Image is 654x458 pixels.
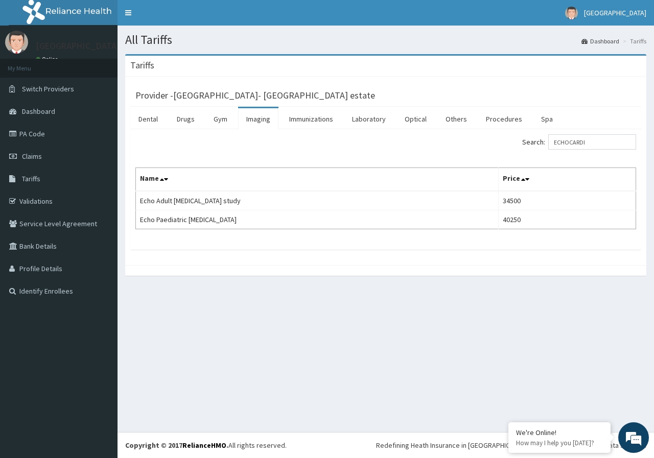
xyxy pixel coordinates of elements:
img: User Image [5,31,28,54]
span: Claims [22,152,42,161]
h1: All Tariffs [125,33,646,46]
div: We're Online! [516,428,603,437]
a: Drugs [169,108,203,130]
strong: Copyright © 2017 . [125,441,228,450]
a: Dental [130,108,166,130]
a: RelianceHMO [182,441,226,450]
span: Dashboard [22,107,55,116]
td: Echo Adult [MEDICAL_DATA] study [136,191,499,210]
td: 40250 [499,210,636,229]
a: Laboratory [344,108,394,130]
li: Tariffs [620,37,646,45]
th: Name [136,168,499,191]
span: Tariffs [22,174,40,183]
img: User Image [565,7,578,19]
h3: Provider - [GEOGRAPHIC_DATA]- [GEOGRAPHIC_DATA] estate [135,91,375,100]
span: Switch Providers [22,84,74,93]
label: Search: [522,134,636,150]
a: Gym [205,108,236,130]
a: Online [36,56,60,63]
a: Optical [396,108,435,130]
h3: Tariffs [130,61,154,70]
input: Search: [548,134,636,150]
p: [GEOGRAPHIC_DATA] [36,41,120,51]
a: Imaging [238,108,278,130]
a: Procedures [478,108,530,130]
a: Spa [533,108,561,130]
p: How may I help you today? [516,439,603,447]
div: Redefining Heath Insurance in [GEOGRAPHIC_DATA] using Telemedicine and Data Science! [376,440,646,450]
td: Echo Paediatric [MEDICAL_DATA] [136,210,499,229]
td: 34500 [499,191,636,210]
a: Immunizations [281,108,341,130]
a: Others [437,108,475,130]
a: Dashboard [581,37,619,45]
th: Price [499,168,636,191]
footer: All rights reserved. [118,432,654,458]
span: [GEOGRAPHIC_DATA] [584,8,646,17]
